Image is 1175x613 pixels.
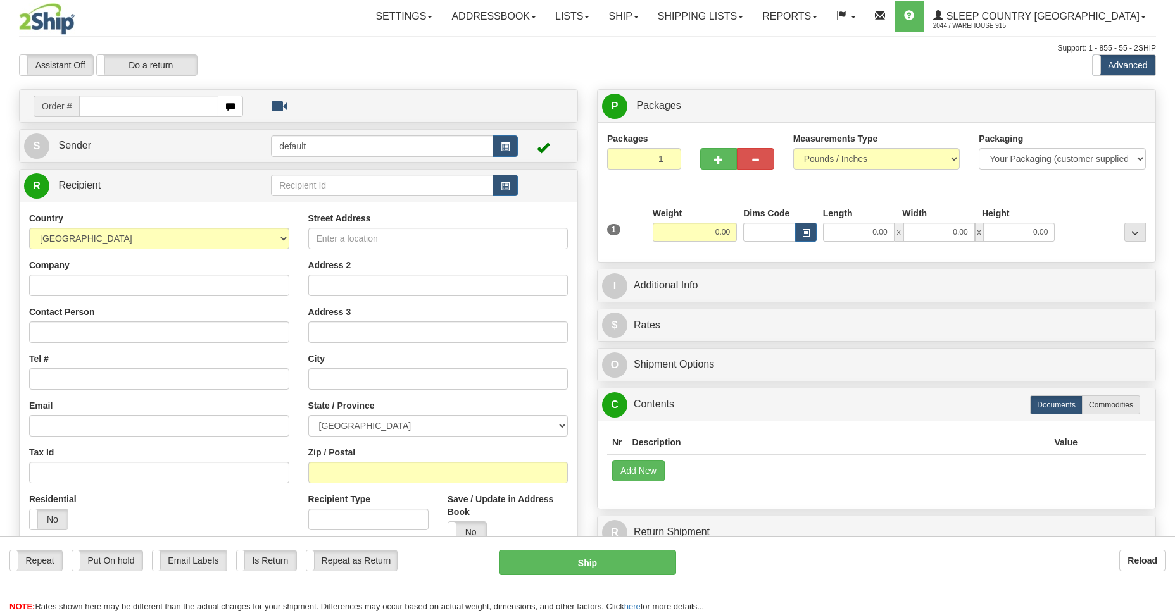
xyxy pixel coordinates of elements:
[823,207,853,220] label: Length
[10,550,62,571] label: Repeat
[602,313,627,338] span: $
[902,207,927,220] label: Width
[602,273,1151,299] a: IAdditional Info
[636,100,681,111] span: Packages
[29,446,54,459] label: Tax Id
[24,173,244,199] a: R Recipient
[308,352,325,365] label: City
[24,133,271,159] a: S Sender
[546,1,599,32] a: Lists
[448,493,568,518] label: Save / Update in Address Book
[308,212,371,225] label: Street Address
[602,519,1151,545] a: RReturn Shipment
[448,522,486,542] label: No
[20,55,93,75] label: Assistant Off
[607,132,648,145] label: Packages
[308,446,356,459] label: Zip / Postal
[29,259,70,271] label: Company
[612,460,665,481] button: Add New
[58,140,91,151] span: Sender
[24,133,49,159] span: S
[29,212,63,225] label: Country
[1119,550,1166,571] button: Reload
[9,602,35,611] span: NOTE:
[607,224,620,235] span: 1
[793,132,878,145] label: Measurements Type
[308,306,351,318] label: Address 3
[627,431,1050,454] th: Description
[29,352,49,365] label: Tel #
[308,259,351,271] label: Address 2
[19,43,1156,54] div: Support: 1 - 855 - 55 - 2SHIP
[271,135,493,157] input: Sender Id
[308,228,569,249] input: Enter a location
[499,550,675,575] button: Ship
[607,431,627,454] th: Nr
[153,550,227,571] label: Email Labels
[753,1,827,32] a: Reports
[1082,395,1140,414] label: Commodities
[624,602,641,611] a: here
[1128,555,1157,566] b: Reload
[29,399,53,412] label: Email
[29,493,77,505] label: Residential
[602,93,1151,119] a: P Packages
[29,306,94,318] label: Contact Person
[602,352,627,378] span: O
[975,223,984,242] span: x
[602,273,627,299] span: I
[743,207,789,220] label: Dims Code
[30,509,68,529] label: No
[237,550,296,571] label: Is Return
[306,550,397,571] label: Repeat as Return
[1093,55,1155,75] label: Advanced
[648,1,753,32] a: Shipping lists
[19,3,75,35] img: logo2044.jpg
[442,1,546,32] a: Addressbook
[599,1,648,32] a: Ship
[24,173,49,199] span: R
[1030,395,1083,414] label: Documents
[895,223,903,242] span: x
[924,1,1155,32] a: Sleep Country [GEOGRAPHIC_DATA] 2044 / Warehouse 915
[34,96,79,117] span: Order #
[1124,223,1146,242] div: ...
[72,550,142,571] label: Put On hold
[308,399,375,412] label: State / Province
[308,493,371,505] label: Recipient Type
[1049,431,1083,454] th: Value
[602,352,1151,378] a: OShipment Options
[271,175,493,196] input: Recipient Id
[602,313,1151,338] a: $Rates
[979,132,1023,145] label: Packaging
[58,180,101,190] span: Recipient
[602,392,627,418] span: C
[982,207,1010,220] label: Height
[602,94,627,119] span: P
[933,20,1028,32] span: 2044 / Warehouse 915
[366,1,442,32] a: Settings
[943,11,1140,22] span: Sleep Country [GEOGRAPHIC_DATA]
[97,55,197,75] label: Do a return
[602,520,627,545] span: R
[653,207,682,220] label: Weight
[602,392,1151,418] a: CContents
